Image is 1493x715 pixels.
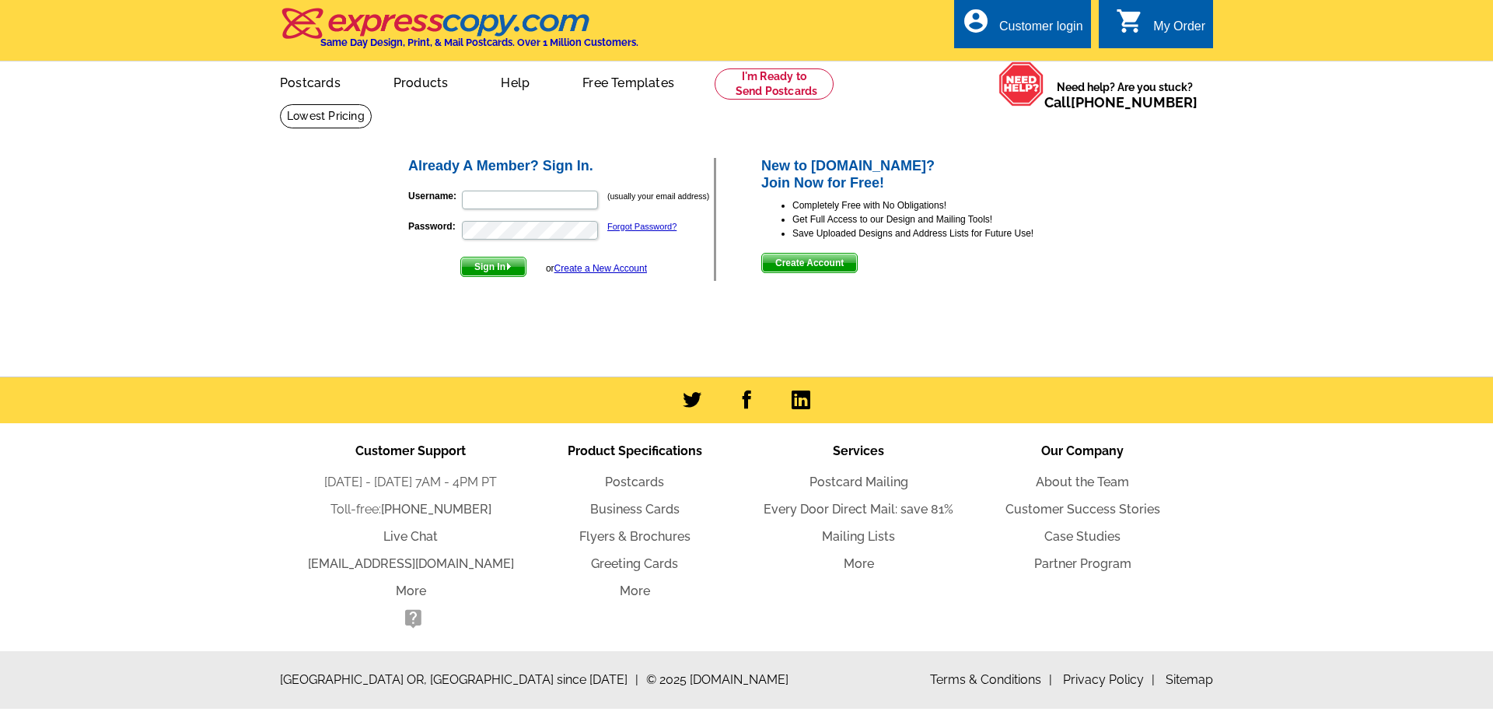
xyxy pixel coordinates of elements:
label: Password: [408,219,460,233]
span: Product Specifications [568,443,702,458]
li: Toll-free: [299,500,523,519]
div: or [546,261,647,275]
a: Customer Success Stories [1005,502,1160,517]
i: shopping_cart [1116,7,1144,35]
li: Save Uploaded Designs and Address Lists for Future Use! [792,226,1087,240]
li: Completely Free with No Obligations! [792,198,1087,212]
span: Customer Support [355,443,466,458]
a: Live Chat [383,529,438,544]
small: (usually your email address) [607,191,709,201]
h2: New to [DOMAIN_NAME]? Join Now for Free! [761,158,1087,191]
a: [PHONE_NUMBER] [1071,94,1198,110]
a: [PHONE_NUMBER] [381,502,491,517]
button: Sign In [460,257,526,277]
a: Case Studies [1044,529,1121,544]
a: Products [369,63,474,100]
a: Every Door Direct Mail: save 81% [764,502,953,517]
label: Username: [408,189,460,203]
a: Postcards [255,63,365,100]
a: [EMAIL_ADDRESS][DOMAIN_NAME] [308,556,514,571]
div: My Order [1153,19,1205,41]
span: [GEOGRAPHIC_DATA] OR, [GEOGRAPHIC_DATA] since [DATE] [280,671,638,689]
li: Get Full Access to our Design and Mailing Tools! [792,212,1087,226]
a: Sitemap [1166,672,1213,687]
h4: Same Day Design, Print, & Mail Postcards. Over 1 Million Customers. [320,37,638,48]
a: About the Team [1036,475,1129,489]
img: button-next-arrow-white.png [505,263,512,270]
a: More [844,556,874,571]
a: Create a New Account [554,263,647,274]
a: Mailing Lists [822,529,895,544]
a: Business Cards [590,502,680,517]
span: Sign In [461,258,526,276]
a: Postcards [605,475,664,489]
span: Need help? Are you stuck? [1044,79,1205,110]
span: © 2025 [DOMAIN_NAME] [646,671,788,689]
span: Services [833,443,884,458]
a: Postcard Mailing [809,475,908,489]
a: Free Templates [558,63,699,100]
li: [DATE] - [DATE] 7AM - 4PM PT [299,473,523,492]
a: shopping_cart My Order [1116,17,1205,37]
a: Greeting Cards [591,556,678,571]
a: More [620,584,650,598]
button: Create Account [761,253,858,273]
a: Privacy Policy [1063,672,1155,687]
span: Our Company [1041,443,1124,458]
a: account_circle Customer login [962,17,1083,37]
a: Help [476,63,554,100]
span: Create Account [762,254,857,272]
span: Call [1044,94,1198,110]
a: More [396,584,426,598]
a: Same Day Design, Print, & Mail Postcards. Over 1 Million Customers. [280,19,638,48]
div: Customer login [999,19,1083,41]
a: Terms & Conditions [930,672,1052,687]
h2: Already A Member? Sign In. [408,158,714,175]
i: account_circle [962,7,990,35]
img: help [998,61,1044,107]
a: Forgot Password? [607,222,677,231]
a: Flyers & Brochures [579,529,691,544]
a: Partner Program [1034,556,1131,571]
